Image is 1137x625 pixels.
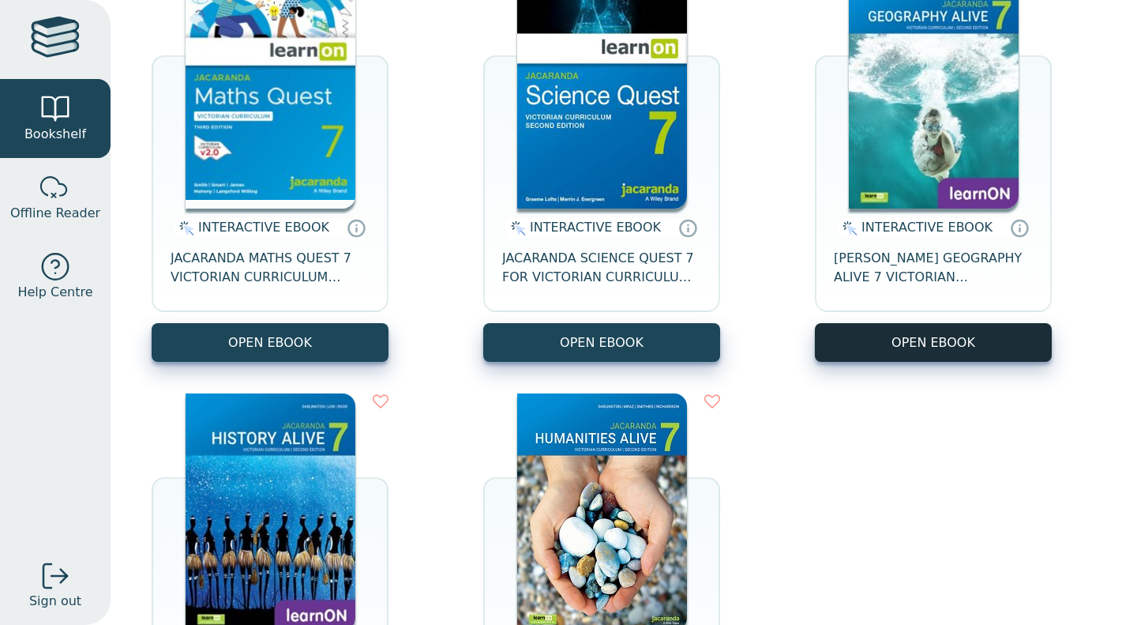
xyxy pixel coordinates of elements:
[506,219,526,238] img: interactive.svg
[171,249,370,287] span: JACARANDA MATHS QUEST 7 VICTORIAN CURRICULUM LEARNON EBOOK 3E
[347,218,366,237] a: Interactive eBooks are accessed online via the publisher’s portal. They contain interactive resou...
[198,220,329,235] span: INTERACTIVE EBOOK
[1010,218,1029,237] a: Interactive eBooks are accessed online via the publisher’s portal. They contain interactive resou...
[24,125,86,144] span: Bookshelf
[17,283,92,302] span: Help Centre
[678,218,697,237] a: Interactive eBooks are accessed online via the publisher’s portal. They contain interactive resou...
[174,219,194,238] img: interactive.svg
[834,249,1033,287] span: [PERSON_NAME] GEOGRAPHY ALIVE 7 VICTORIAN CURRICULUM LEARNON EBOOK 2E
[838,219,857,238] img: interactive.svg
[10,204,100,223] span: Offline Reader
[29,592,81,611] span: Sign out
[815,323,1052,362] button: OPEN EBOOK
[152,323,388,362] button: OPEN EBOOK
[861,220,993,235] span: INTERACTIVE EBOOK
[502,249,701,287] span: JACARANDA SCIENCE QUEST 7 FOR VICTORIAN CURRICULUM LEARNON 2E EBOOK
[483,323,720,362] button: OPEN EBOOK
[530,220,661,235] span: INTERACTIVE EBOOK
